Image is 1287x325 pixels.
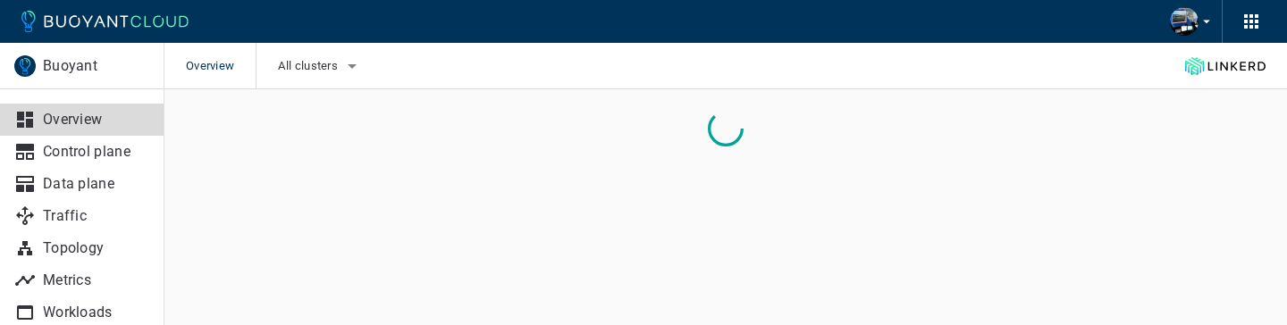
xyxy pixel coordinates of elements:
p: Control plane [43,143,150,161]
img: Buoyant [14,55,36,77]
span: All clusters [278,59,341,73]
p: Topology [43,239,150,257]
p: Metrics [43,271,150,289]
button: All clusters [278,53,363,79]
p: Traffic [43,207,150,225]
p: Data plane [43,175,150,193]
span: Overview [186,43,256,89]
img: Andrew Seigner [1170,7,1199,36]
p: Overview [43,111,150,129]
p: Buoyant [43,57,149,75]
p: Workloads [43,304,150,321]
